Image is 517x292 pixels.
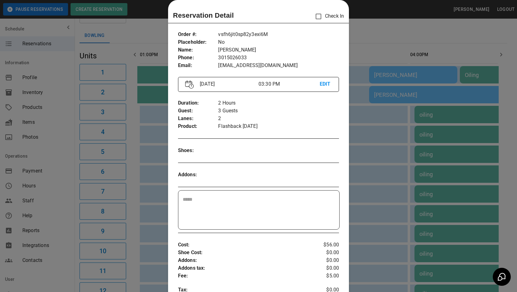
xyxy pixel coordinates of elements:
[218,123,339,130] p: Flashback [DATE]
[218,38,339,46] p: No
[178,99,218,107] p: Duration :
[320,80,332,88] p: EDIT
[178,38,218,46] p: Placeholder :
[218,46,339,54] p: [PERSON_NAME]
[258,80,320,88] p: 03:30 PM
[312,257,339,264] p: $0.00
[312,272,339,280] p: $5.00
[312,249,339,257] p: $0.00
[312,264,339,272] p: $0.00
[178,31,218,38] p: Order # :
[178,107,218,115] p: Guest :
[312,241,339,249] p: $56.00
[197,80,258,88] p: [DATE]
[178,147,218,155] p: Shoes :
[218,31,339,38] p: vsfh6jit0sp82y3exi6M
[178,54,218,62] p: Phone :
[178,257,312,264] p: Addons :
[178,264,312,272] p: Addons tax :
[178,272,312,280] p: Fee :
[218,62,339,70] p: [EMAIL_ADDRESS][DOMAIN_NAME]
[312,10,344,23] p: Check In
[178,241,312,249] p: Cost :
[178,46,218,54] p: Name :
[178,62,218,70] p: Email :
[218,107,339,115] p: 3 Guests
[178,115,218,123] p: Lanes :
[178,249,312,257] p: Shoe Cost :
[185,80,194,89] img: Vector
[178,123,218,130] p: Product :
[173,10,234,20] p: Reservation Detail
[178,171,218,179] p: Addons :
[218,99,339,107] p: 2 Hours
[218,115,339,123] p: 2
[218,54,339,62] p: 3015026033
